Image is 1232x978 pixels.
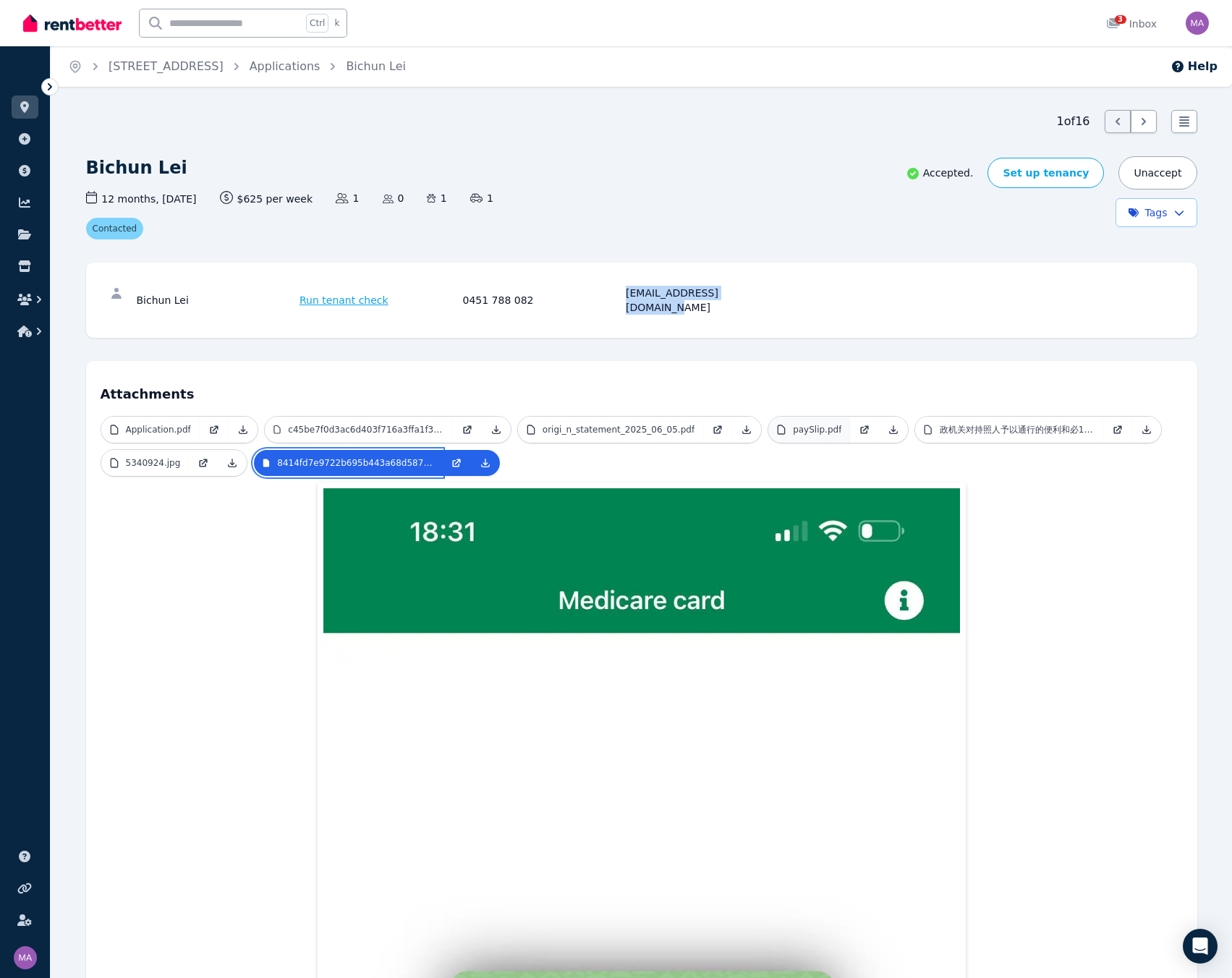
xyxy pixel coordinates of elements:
span: 1 [427,191,446,205]
img: RentBetter [23,12,122,34]
p: Accepted. [906,166,974,181]
p: origi_n_statement_2025_06_05.pdf [543,424,694,435]
div: Open Intercom Messenger [1183,929,1218,964]
a: paySlip.pdf [768,417,850,443]
a: Open in new Tab [850,417,879,443]
span: 1 of 16 [1057,113,1090,130]
a: Download Attachment [229,417,258,443]
a: Open in new Tab [1103,417,1132,443]
span: $625 per week [220,191,313,206]
button: Unaccept [1118,156,1197,190]
a: Open in new Tab [200,417,229,443]
a: Set up tenancy [987,158,1104,188]
a: [STREET_ADDRESS] [109,59,224,73]
a: Application.pdf [101,417,200,443]
p: 8414fd7e9722b695b443a68d587ff08.jpg [277,457,433,469]
a: Open in new Tab [189,450,218,476]
div: Bichun Lei [137,286,296,315]
span: 12 months , [DATE] [86,191,197,206]
span: Run tenant check [299,293,388,307]
nav: Breadcrumb [51,46,423,87]
a: 8414fd7e9722b695b443a68d587ff08.jpg [254,450,442,476]
a: Open in new Tab [703,417,732,443]
a: Download Attachment [471,450,500,476]
div: [EMAIL_ADDRESS][DOMAIN_NAME] [626,286,785,315]
p: 5340924.jpg [126,457,181,469]
a: origi_n_statement_2025_06_05.pdf [518,417,703,443]
a: Download Attachment [218,450,247,476]
div: Inbox [1106,17,1157,31]
button: Help [1171,58,1218,75]
h4: Attachments [101,375,1183,404]
span: Tags [1128,205,1168,220]
p: 政机关对持照人予以通行的便利和必1.pdf [940,424,1095,435]
span: 0 [383,191,404,205]
a: Download Attachment [1132,417,1161,443]
a: Open in new Tab [442,450,471,476]
a: Bichun Lei [346,59,406,73]
span: Contacted [86,218,144,239]
img: Matthew [1186,12,1209,35]
img: Matthew [14,946,37,969]
a: c45be7f0d3ac6d403f716a3ffa1f38e.jpg [265,417,453,443]
p: c45be7f0d3ac6d403f716a3ffa1f38e.jpg [288,424,444,435]
button: Tags [1116,198,1197,227]
span: 3 [1115,15,1126,24]
a: Download Attachment [732,417,761,443]
h1: Bichun Lei [86,156,187,179]
a: Applications [250,59,320,73]
span: 1 [336,191,359,205]
span: k [334,17,339,29]
a: 政机关对持照人予以通行的便利和必1.pdf [915,417,1103,443]
div: 0451 788 082 [463,286,622,315]
span: Ctrl [306,14,328,33]
a: 5340924.jpg [101,450,190,476]
span: 1 [470,191,493,205]
a: Download Attachment [879,417,908,443]
p: Application.pdf [126,424,191,435]
a: Open in new Tab [453,417,482,443]
p: paySlip.pdf [793,424,841,435]
a: Download Attachment [482,417,511,443]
